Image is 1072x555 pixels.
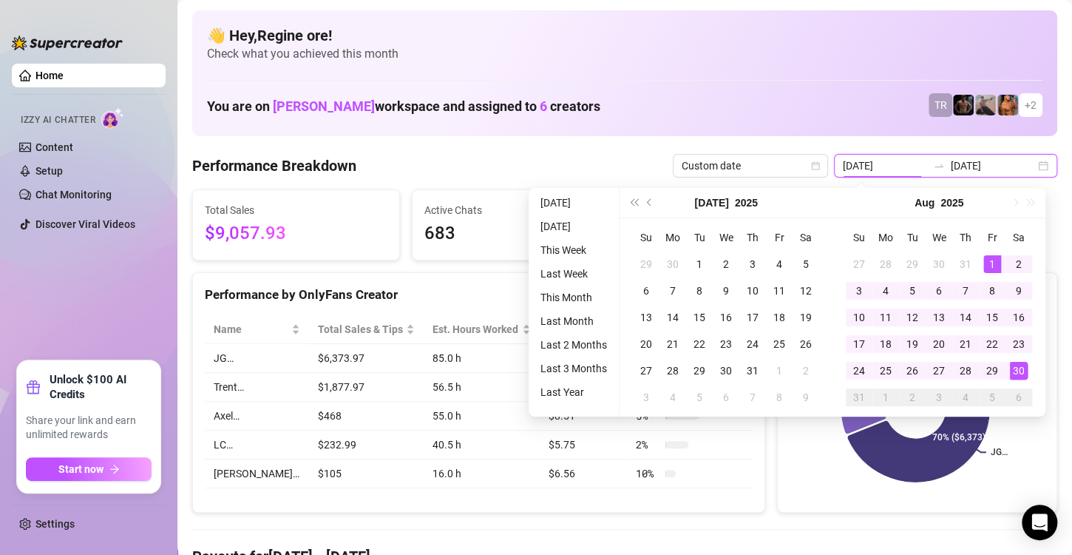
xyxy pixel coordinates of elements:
div: 28 [664,362,682,380]
td: $8.51 [540,402,627,431]
td: 2025-08-31 [846,384,872,411]
div: 18 [770,309,788,326]
td: 2025-07-02 [713,251,739,277]
div: 26 [903,362,921,380]
td: 2025-07-29 [899,251,926,277]
td: 2025-08-08 [766,384,793,411]
span: 6 [540,98,547,114]
td: 2025-08-04 [659,384,686,411]
td: 16.0 h [424,460,540,488]
div: 7 [664,282,682,300]
img: AI Chatter [101,107,124,129]
span: to [933,160,945,172]
li: Last 2 Months [535,336,613,354]
div: 20 [930,335,948,353]
div: 11 [877,309,895,326]
td: 2025-08-19 [899,331,926,357]
strong: Unlock $100 AI Credits [50,372,152,402]
button: Previous month (PageUp) [642,188,658,218]
td: 2025-07-31 [952,251,979,277]
td: $6.56 [540,460,627,488]
div: 22 [983,335,1001,353]
td: 2025-08-02 [793,357,819,384]
td: 2025-08-01 [766,357,793,384]
div: 31 [850,388,868,406]
div: 4 [877,282,895,300]
td: 2025-08-07 [952,277,979,304]
input: End date [951,158,1035,174]
span: 2 % [636,437,659,453]
td: 40.5 h [424,431,540,460]
div: 5 [983,388,1001,406]
td: 2025-07-28 [872,251,899,277]
td: 2025-08-06 [926,277,952,304]
div: 13 [930,309,948,326]
th: Su [633,224,659,251]
div: 27 [850,255,868,273]
div: 24 [744,335,761,353]
div: 4 [770,255,788,273]
td: 2025-08-15 [979,304,1005,331]
div: 25 [877,362,895,380]
a: Content [35,141,73,153]
td: 2025-08-23 [1005,331,1032,357]
div: 6 [637,282,655,300]
td: $105 [309,460,424,488]
th: Tu [899,224,926,251]
button: Choose a year [940,188,963,218]
div: 29 [903,255,921,273]
div: 3 [930,388,948,406]
td: 2025-07-30 [713,357,739,384]
div: 29 [983,362,1001,380]
h4: 👋 Hey, Regine ore ! [207,25,1042,46]
td: 2025-08-17 [846,331,872,357]
td: 2025-08-30 [1005,357,1032,384]
div: 17 [744,309,761,326]
span: calendar [811,161,820,170]
td: 2025-07-22 [686,331,713,357]
li: Last Week [535,265,613,283]
td: 2025-08-09 [1005,277,1032,304]
div: 26 [797,335,815,353]
div: 14 [957,309,974,326]
td: $5.75 [540,431,627,460]
div: 30 [664,255,682,273]
div: 12 [797,282,815,300]
td: 2025-08-06 [713,384,739,411]
td: 2025-07-19 [793,304,819,331]
span: TR [934,97,947,113]
span: Custom date [682,155,819,177]
div: 3 [850,282,868,300]
div: 6 [930,282,948,300]
td: 2025-08-21 [952,331,979,357]
th: We [713,224,739,251]
div: 20 [637,335,655,353]
td: 2025-07-27 [633,357,659,384]
div: 13 [637,309,655,326]
td: 2025-08-24 [846,357,872,384]
td: 2025-08-22 [979,331,1005,357]
td: 2025-09-04 [952,384,979,411]
div: Est. Hours Worked [432,321,519,337]
th: Su [846,224,872,251]
input: Start date [843,158,927,174]
td: 2025-08-02 [1005,251,1032,277]
div: 28 [877,255,895,273]
span: swap-right [933,160,945,172]
span: gift [26,380,41,394]
div: 5 [691,388,708,406]
button: Choose a month [694,188,728,218]
div: 9 [797,388,815,406]
div: 9 [1010,282,1028,300]
button: Start nowarrow-right [26,457,152,481]
div: 10 [850,309,868,326]
li: [DATE] [535,218,613,235]
div: 27 [930,362,948,380]
td: 2025-08-28 [952,357,979,384]
div: 31 [744,362,761,380]
a: Discover Viral Videos [35,218,135,230]
span: Check what you achieved this month [207,46,1042,62]
td: 2025-08-13 [926,304,952,331]
td: Axel… [205,402,309,431]
th: Th [952,224,979,251]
